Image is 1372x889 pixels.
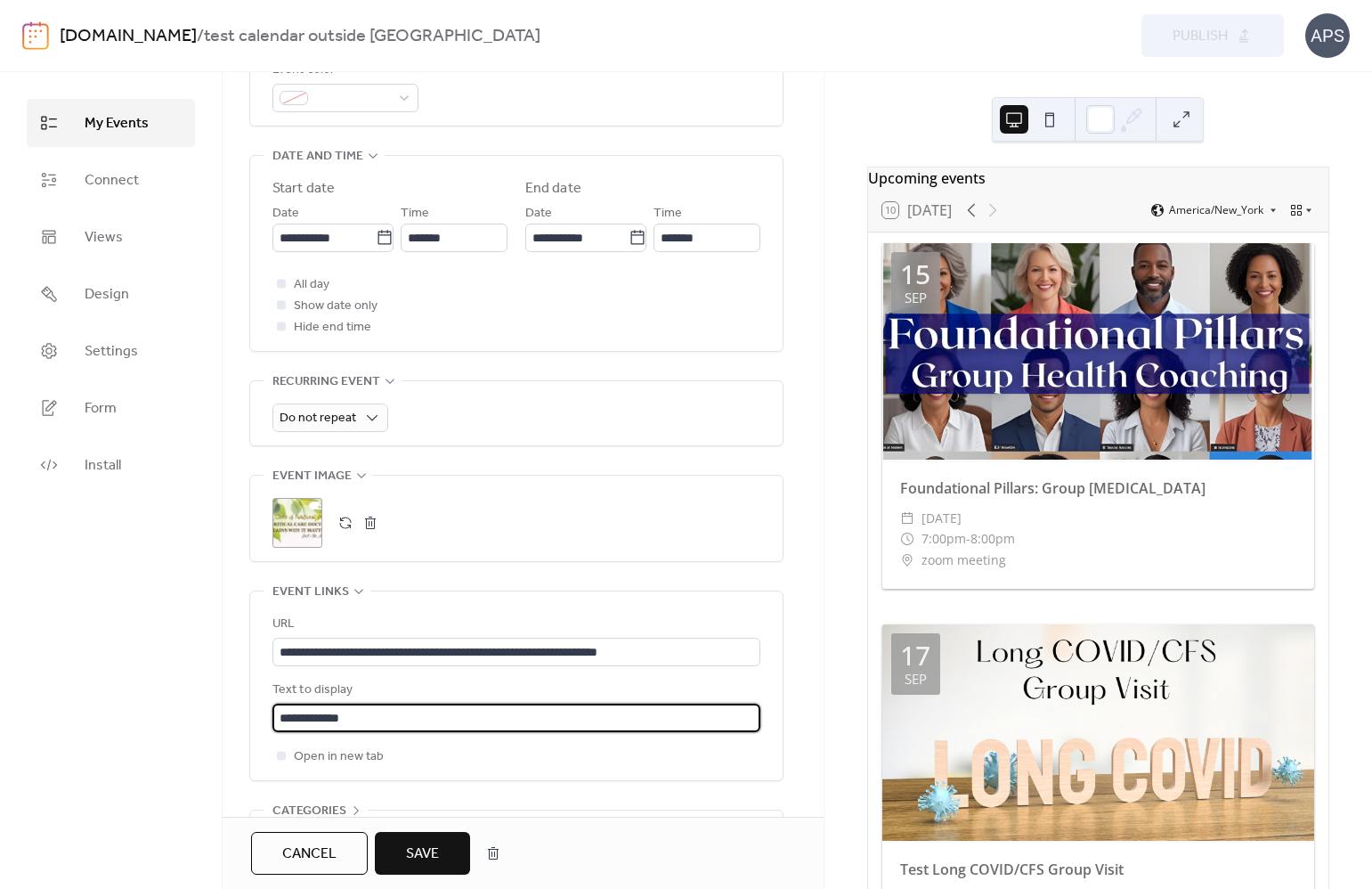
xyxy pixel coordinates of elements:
[294,317,371,338] span: Hide end time
[272,582,349,603] span: Event links
[85,398,117,420] span: Form
[85,455,121,477] span: Install
[294,296,378,317] span: Show date only
[882,859,1314,880] div: Test Long COVID/CFS Group Visit
[375,832,470,875] button: Save
[525,203,552,224] span: Date
[197,20,204,53] b: /
[272,801,346,822] span: Categories
[905,673,927,686] div: Sep
[282,844,337,865] span: Cancel
[280,406,356,430] span: Do not repeat
[251,832,368,875] button: Cancel
[27,213,195,261] a: Views
[27,441,195,489] a: Install
[27,156,195,204] a: Connect
[868,167,1328,189] div: Upcoming events
[272,203,299,224] span: Date
[525,178,581,200] div: End date
[272,371,380,393] span: Recurring event
[85,170,139,192] span: Connect
[272,614,757,635] div: URL
[272,466,352,487] span: Event image
[272,178,335,200] div: Start date
[272,60,415,81] div: Event color
[272,680,757,701] div: Text to display
[250,811,783,848] div: •••
[1305,13,1350,58] div: APS
[27,327,195,375] a: Settings
[900,550,914,571] div: ​
[272,498,322,548] div: ;
[85,113,149,135] span: My Events
[900,508,914,529] div: ​
[921,508,962,529] span: [DATE]
[921,550,1006,571] span: zoom meeting
[27,270,195,318] a: Design
[900,642,930,669] div: 17
[401,203,429,224] span: Time
[27,384,195,432] a: Form
[85,284,129,306] span: Design
[294,746,384,768] span: Open in new tab
[294,274,329,296] span: All day
[1169,205,1263,216] span: America/New_York
[406,844,439,865] span: Save
[921,528,966,550] span: 7:00pm
[204,20,540,53] b: test calendar outside [GEOGRAPHIC_DATA]
[970,528,1015,550] span: 8:00pm
[22,21,49,50] img: logo
[900,528,914,550] div: ​
[272,146,363,167] span: Date and time
[654,203,682,224] span: Time
[882,477,1314,499] div: Foundational Pillars: Group [MEDICAL_DATA]
[905,291,927,305] div: Sep
[900,261,930,288] div: 15
[85,227,123,249] span: Views
[60,20,197,53] a: [DOMAIN_NAME]
[85,341,138,363] span: Settings
[27,99,195,147] a: My Events
[966,528,970,550] span: -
